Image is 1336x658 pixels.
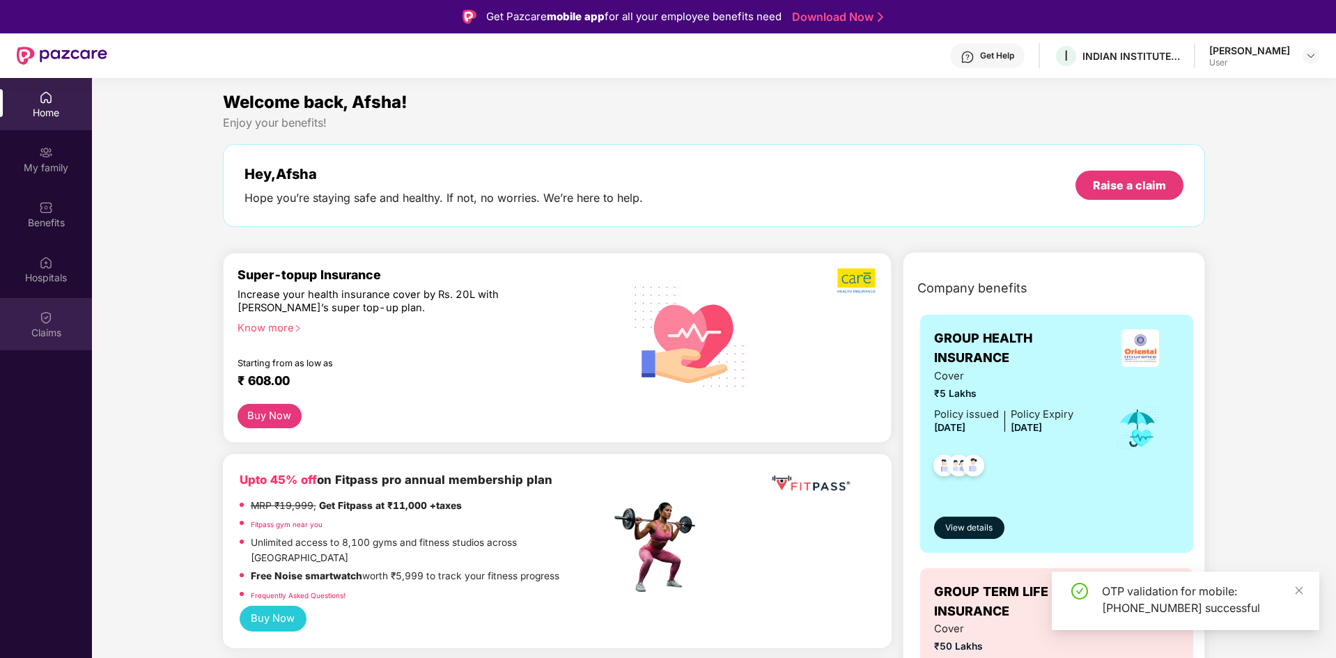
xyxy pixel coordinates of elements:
p: worth ₹5,999 to track your fitness progress [251,569,559,584]
div: Get Pazcare for all your employee benefits need [486,8,782,25]
img: svg+xml;base64,PHN2ZyBpZD0iQmVuZWZpdHMiIHhtbG5zPSJodHRwOi8vd3d3LnczLm9yZy8yMDAwL3N2ZyIgd2lkdGg9Ij... [39,201,53,214]
a: Download Now [792,10,879,24]
strong: Free Noise smartwatch [251,570,362,581]
img: New Pazcare Logo [17,47,107,65]
img: svg+xml;base64,PHN2ZyB3aWR0aD0iMjAiIGhlaWdodD0iMjAiIHZpZXdCb3g9IjAgMCAyMCAyMCIgZmlsbD0ibm9uZSIgeG... [39,146,53,159]
span: [DATE] [934,422,965,433]
button: View details [934,517,1004,539]
img: fpp.png [610,499,708,596]
img: insurerLogo [1121,329,1159,367]
img: Logo [463,10,476,24]
img: fppp.png [769,471,853,496]
img: svg+xml;base64,PHN2ZyBpZD0iSG9zcGl0YWxzIiB4bWxucz0iaHR0cDovL3d3dy53My5vcmcvMjAwMC9zdmciIHdpZHRoPS... [39,256,53,269]
img: Stroke [878,10,883,24]
span: Cover [934,368,1073,384]
img: svg+xml;base64,PHN2ZyBpZD0iSG9tZSIgeG1sbnM9Imh0dHA6Ly93d3cudzMub3JnLzIwMDAvc3ZnIiB3aWR0aD0iMjAiIG... [39,91,53,104]
span: ₹50 Lakhs [934,639,1073,655]
img: svg+xml;base64,PHN2ZyB4bWxucz0iaHR0cDovL3d3dy53My5vcmcvMjAwMC9zdmciIHdpZHRoPSI0OC45NDMiIGhlaWdodD... [956,451,991,485]
span: check-circle [1071,583,1088,600]
b: on Fitpass pro annual membership plan [240,473,552,487]
div: Raise a claim [1093,178,1166,193]
img: svg+xml;base64,PHN2ZyBpZD0iQ2xhaW0iIHhtbG5zPSJodHRwOi8vd3d3LnczLm9yZy8yMDAwL3N2ZyIgd2lkdGg9IjIwIi... [39,311,53,324]
div: Get Help [980,50,1014,61]
div: Hope you’re staying safe and healthy. If not, no worries. We’re here to help. [244,191,643,205]
img: svg+xml;base64,PHN2ZyB4bWxucz0iaHR0cDovL3d3dy53My5vcmcvMjAwMC9zdmciIHdpZHRoPSI0OC45NDMiIGhlaWdodD... [927,451,961,485]
span: GROUP TERM LIFE INSURANCE [934,582,1105,622]
img: svg+xml;base64,PHN2ZyBpZD0iSGVscC0zMngzMiIgeG1sbnM9Imh0dHA6Ly93d3cudzMub3JnLzIwMDAvc3ZnIiB3aWR0aD... [961,50,974,64]
a: Fitpass gym near you [251,520,323,528]
div: OTP validation for mobile: [PHONE_NUMBER] successful [1102,583,1303,616]
img: svg+xml;base64,PHN2ZyBpZD0iRHJvcGRvd24tMzJ4MzIiIHhtbG5zPSJodHRwOi8vd3d3LnczLm9yZy8yMDAwL3N2ZyIgd2... [1305,50,1316,61]
div: [PERSON_NAME] [1209,44,1290,57]
div: User [1209,57,1290,68]
del: MRP ₹19,999, [251,500,316,511]
p: Unlimited access to 8,100 gyms and fitness studios across [GEOGRAPHIC_DATA] [251,535,610,565]
span: Cover [934,621,1073,637]
button: Buy Now [240,606,306,632]
span: Company benefits [917,279,1027,298]
div: Super-topup Insurance [238,267,611,282]
a: Frequently Asked Questions! [251,591,345,600]
span: Welcome back, Afsha! [223,92,407,112]
div: Know more [238,322,603,331]
span: GROUP HEALTH INSURANCE [934,329,1101,368]
span: ₹5 Lakhs [934,386,1073,402]
img: b5dec4f62d2307b9de63beb79f102df3.png [837,267,877,294]
div: Enjoy your benefits! [223,116,1206,130]
div: Starting from as low as [238,358,552,368]
strong: mobile app [547,10,605,23]
div: Policy Expiry [1011,407,1073,423]
button: Buy Now [238,404,302,428]
b: Upto 45% off [240,473,317,487]
div: Increase your health insurance cover by Rs. 20L with [PERSON_NAME]’s super top-up plan. [238,288,550,315]
div: INDIAN INSTITUTE OF PACKAGING [1082,49,1180,63]
div: ₹ 608.00 [238,373,597,390]
img: svg+xml;base64,PHN2ZyB4bWxucz0iaHR0cDovL3d3dy53My5vcmcvMjAwMC9zdmciIHhtbG5zOnhsaW5rPSJodHRwOi8vd3... [623,268,756,403]
span: I [1064,47,1068,64]
img: icon [1115,405,1160,451]
strong: Get Fitpass at ₹11,000 +taxes [319,500,462,511]
span: right [294,324,302,332]
span: View details [945,522,993,535]
span: close [1294,586,1304,595]
span: [DATE] [1011,422,1042,433]
img: svg+xml;base64,PHN2ZyB4bWxucz0iaHR0cDovL3d3dy53My5vcmcvMjAwMC9zdmciIHdpZHRoPSI0OC45MTUiIGhlaWdodD... [942,451,976,485]
div: Hey, Afsha [244,166,643,182]
div: Policy issued [934,407,999,423]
